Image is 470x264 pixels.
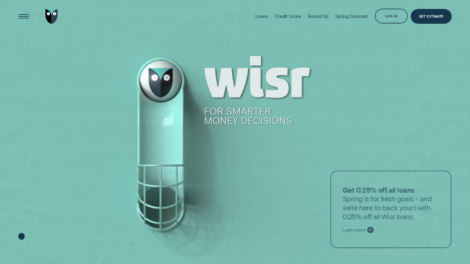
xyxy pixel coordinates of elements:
[343,227,366,233] span: Learn more
[16,9,31,24] button: Open Menu
[45,9,58,24] img: Wisr
[255,13,268,19] div: Loans
[335,13,368,19] div: Spring Discount
[275,13,301,19] div: Credit Score
[375,9,408,23] button: Log in
[411,9,452,24] a: Get Estimate
[343,186,414,194] strong: Get 0.25% off all loans
[343,186,439,221] p: Spring is for fresh goals - and we’re here to back yours with 0.25% off all Wisr loans.
[330,171,451,248] a: Get 0.25% off all loansSpring is for fresh goals - and we’re here to back yours with 0.25% off al...
[308,13,328,19] div: Round Up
